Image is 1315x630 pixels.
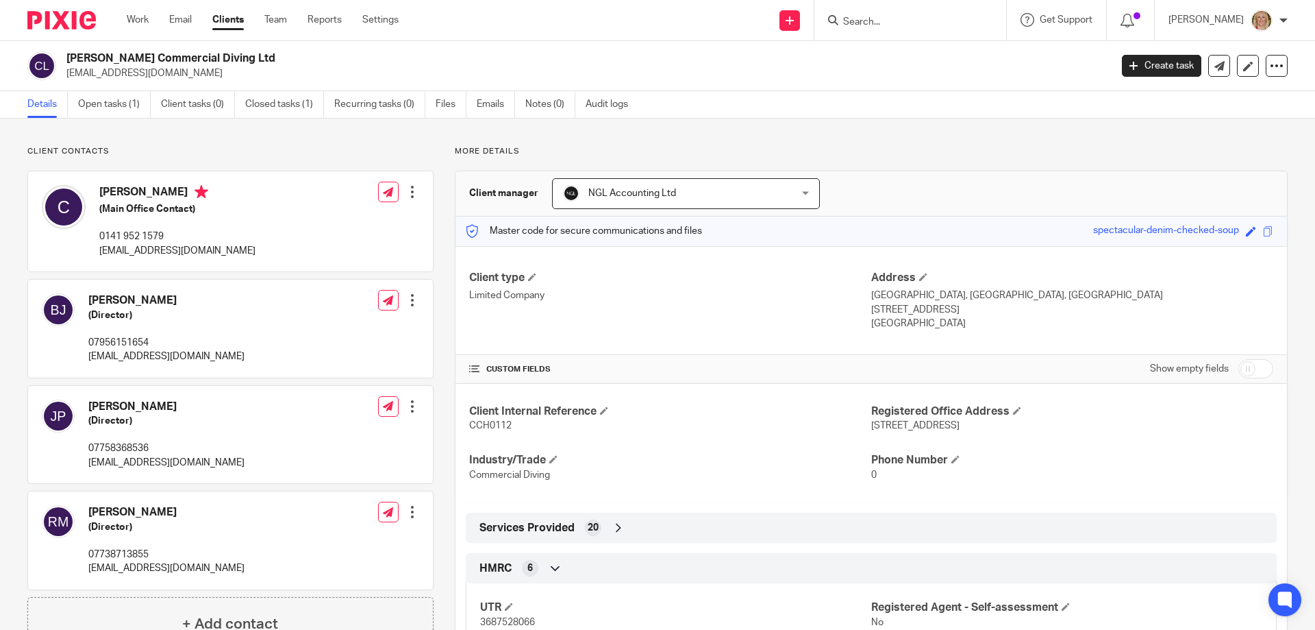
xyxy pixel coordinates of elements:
[871,421,960,431] span: [STREET_ADDRESS]
[88,456,245,470] p: [EMAIL_ADDRESS][DOMAIN_NAME]
[1040,15,1092,25] span: Get Support
[436,91,466,118] a: Files
[88,548,245,561] p: 07738713855
[42,185,86,229] img: svg%3E
[88,350,245,363] p: [EMAIL_ADDRESS][DOMAIN_NAME]
[871,618,884,627] span: No
[842,16,965,29] input: Search
[469,289,871,302] p: Limited Company
[586,91,638,118] a: Audit logs
[469,470,550,480] span: Commercial Diving
[42,400,75,433] img: svg%3E
[1122,55,1201,77] a: Create task
[245,91,324,118] a: Closed tasks (1)
[264,13,287,27] a: Team
[480,618,535,627] span: 3687528066
[466,224,702,238] p: Master code for secure communications and files
[66,51,894,66] h2: [PERSON_NAME] Commercial Diving Ltd
[469,421,512,431] span: CCH0112
[88,400,245,414] h4: [PERSON_NAME]
[362,13,399,27] a: Settings
[871,470,877,480] span: 0
[477,91,515,118] a: Emails
[563,185,579,202] img: NGL%20Logo%20Social%20Circle%20JPG.jpg
[42,293,75,326] img: svg%3E
[88,441,245,455] p: 07758368536
[99,244,255,258] p: [EMAIL_ADDRESS][DOMAIN_NAME]
[88,520,245,534] h5: (Director)
[195,185,208,199] i: Primary
[334,91,425,118] a: Recurring tasks (0)
[99,202,255,216] h5: (Main Office Contact)
[455,146,1288,157] p: More details
[1150,362,1229,376] label: Show empty fields
[469,186,538,200] h3: Client manager
[871,303,1273,317] p: [STREET_ADDRESS]
[480,601,871,615] h4: UTR
[27,146,434,157] p: Client contacts
[78,91,151,118] a: Open tasks (1)
[88,505,245,520] h4: [PERSON_NAME]
[308,13,342,27] a: Reports
[1093,223,1239,239] div: spectacular-denim-checked-soup
[871,453,1273,468] h4: Phone Number
[871,317,1273,330] p: [GEOGRAPHIC_DATA]
[88,308,245,322] h5: (Director)
[479,521,575,535] span: Services Provided
[88,293,245,308] h4: [PERSON_NAME]
[127,13,149,27] a: Work
[27,11,96,29] img: Pixie
[588,189,676,198] span: NGL Accounting Ltd
[161,91,235,118] a: Client tasks (0)
[169,13,192,27] a: Email
[871,601,1262,615] h4: Registered Agent - Self-assessment
[871,271,1273,285] h4: Address
[469,404,871,419] h4: Client Internal Reference
[1251,10,1273,32] img: JW%20photo.JPG
[27,51,56,80] img: svg%3E
[66,66,1101,80] p: [EMAIL_ADDRESS][DOMAIN_NAME]
[27,91,68,118] a: Details
[479,561,512,576] span: HMRC
[588,521,599,535] span: 20
[527,561,533,575] span: 6
[42,505,75,538] img: svg%3E
[469,453,871,468] h4: Industry/Trade
[871,404,1273,419] h4: Registered Office Address
[871,289,1273,302] p: [GEOGRAPHIC_DATA], [GEOGRAPHIC_DATA], [GEOGRAPHIC_DATA]
[212,13,244,27] a: Clients
[469,271,871,285] h4: Client type
[525,91,575,118] a: Notes (0)
[88,561,245,575] p: [EMAIL_ADDRESS][DOMAIN_NAME]
[469,364,871,375] h4: CUSTOM FIELDS
[99,230,255,243] p: 0141 952 1579
[88,336,245,350] p: 07956151654
[1168,13,1244,27] p: [PERSON_NAME]
[88,414,245,428] h5: (Director)
[99,185,255,202] h4: [PERSON_NAME]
